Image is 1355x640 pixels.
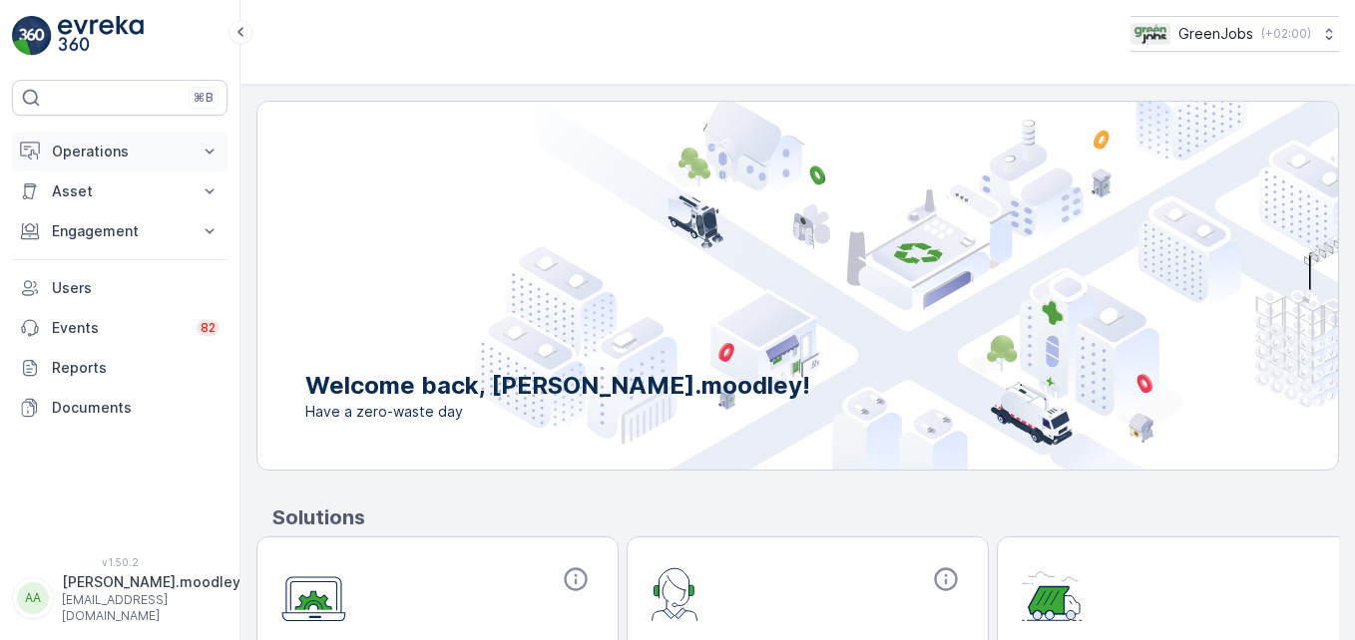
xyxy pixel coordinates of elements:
[52,318,185,338] p: Events
[12,388,227,428] a: Documents
[12,268,227,308] a: Users
[305,402,810,422] span: Have a zero-waste day
[1022,565,1083,621] img: module-icon
[475,102,1338,470] img: city illustration
[52,181,188,201] p: Asset
[12,348,227,388] a: Reports
[12,171,227,211] button: Asset
[305,370,810,402] p: Welcome back, [PERSON_NAME].moodley!
[1130,23,1170,45] img: Green_Jobs_Logo.png
[652,565,698,621] img: module-icon
[1178,24,1253,44] p: GreenJobs
[201,320,216,336] p: 82
[58,16,144,56] img: logo_light-DOdMpM7g.png
[12,211,227,251] button: Engagement
[1261,26,1311,42] p: ( +02:00 )
[1130,16,1339,52] button: GreenJobs(+02:00)
[281,565,346,622] img: module-icon
[62,572,240,592] p: [PERSON_NAME].moodley
[12,572,227,624] button: AA[PERSON_NAME].moodley[EMAIL_ADDRESS][DOMAIN_NAME]
[194,90,214,106] p: ⌘B
[12,556,227,568] span: v 1.50.2
[52,398,220,418] p: Documents
[52,278,220,298] p: Users
[52,142,188,161] p: Operations
[12,308,227,348] a: Events82
[62,592,240,624] p: [EMAIL_ADDRESS][DOMAIN_NAME]
[52,221,188,241] p: Engagement
[12,132,227,171] button: Operations
[272,502,1339,532] p: Solutions
[17,582,49,614] div: AA
[52,358,220,378] p: Reports
[12,16,52,56] img: logo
